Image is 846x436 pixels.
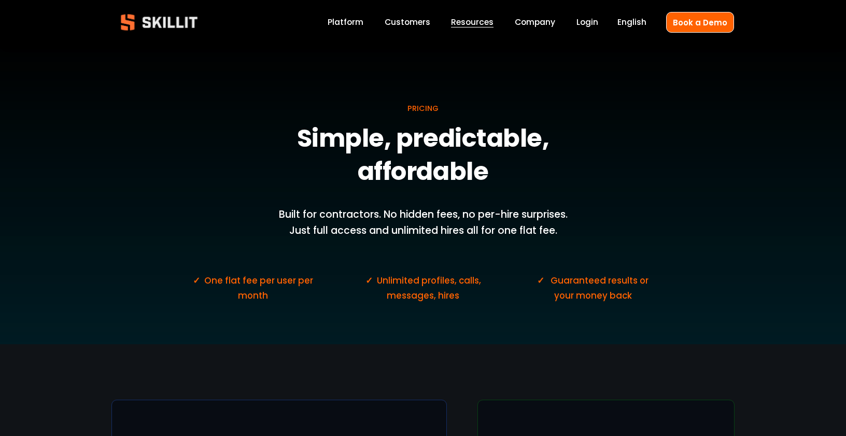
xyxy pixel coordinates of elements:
a: Company [515,16,555,30]
strong: ✓ [365,274,373,289]
p: Built for contractors. No hidden fees, no per-hire surprises. Just full access and unlimited hire... [269,207,577,238]
strong: Simple, predictable, affordable [297,119,554,195]
span: English [617,16,646,28]
img: Skillit [112,7,206,38]
strong: ✓ [537,274,544,289]
a: Book a Demo [666,12,734,32]
a: folder dropdown [451,16,494,30]
span: Guaranteed results or your money back [551,274,651,302]
span: Unlimited profiles, calls, messages, hires [377,274,483,302]
div: language picker [617,16,646,30]
span: Resources [451,16,494,28]
span: One flat fee per user per month [204,274,315,302]
a: Login [576,16,598,30]
span: PRICING [407,103,439,114]
a: Platform [328,16,363,30]
strong: ✓ [193,274,200,289]
a: Customers [385,16,430,30]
